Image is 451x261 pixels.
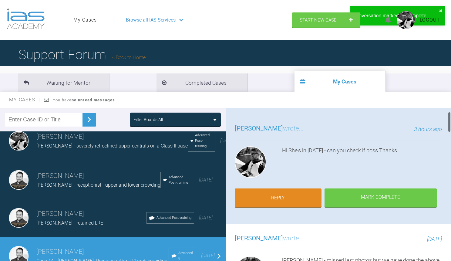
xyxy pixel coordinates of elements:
span: [DATE] [199,215,213,221]
img: chevronRight.28bd32b0.svg [84,115,94,124]
span: [DATE] [199,177,213,183]
a: Start New Case [292,12,360,28]
li: Waiting for Mentor [18,73,109,92]
span: [DATE] [201,253,215,259]
span: Start New Case [300,17,337,23]
h3: [PERSON_NAME] [36,171,160,181]
span: [PERSON_NAME] - severely retroclined upper centrals on a Class II base [36,143,188,149]
span: Advanced Post-training [169,175,191,185]
h3: wrote... [235,233,304,244]
input: Enter Case ID or Title [5,113,82,127]
h3: [PERSON_NAME] [36,132,188,142]
div: Hi She's in [DATE] - can you check if poss Thanks [282,146,442,180]
span: Advanced Post-training [195,133,213,149]
span: 3 hours ago [414,126,442,132]
span: My Cases [9,97,40,103]
span: [PERSON_NAME] - retained LRE [36,220,103,226]
a: My Cases [73,16,97,24]
li: Completed Cases [157,73,247,92]
img: profile.png [397,11,415,29]
span: [PERSON_NAME] [235,235,283,242]
span: [DATE] [427,236,442,242]
span: You have [53,98,115,102]
a: Back to Home [112,55,146,60]
span: [PERSON_NAME] - receptionist - upper and lower crowding [36,182,160,188]
span: [PERSON_NAME] [235,125,283,132]
span: [DATE] [220,138,234,144]
img: David Birkin [9,131,29,151]
a: Logout [420,16,440,24]
a: Reply [235,188,321,207]
div: Filter Boards: All [133,116,163,123]
h3: [PERSON_NAME] [36,247,169,257]
img: logo-light.3e3ef733.png [7,8,45,29]
strong: no unread messages [72,98,115,102]
img: David Birkin [235,146,266,178]
span: Browse all IAS Services [126,16,176,24]
img: Greg Souster [9,170,29,190]
li: My Cases [294,71,385,92]
span: Advanced Post-training [157,215,191,221]
h3: wrote... [235,124,304,134]
img: Greg Souster [9,208,29,228]
h3: [PERSON_NAME] [36,209,146,219]
h1: Support Forum [18,44,146,65]
div: Mark Complete [325,188,437,207]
